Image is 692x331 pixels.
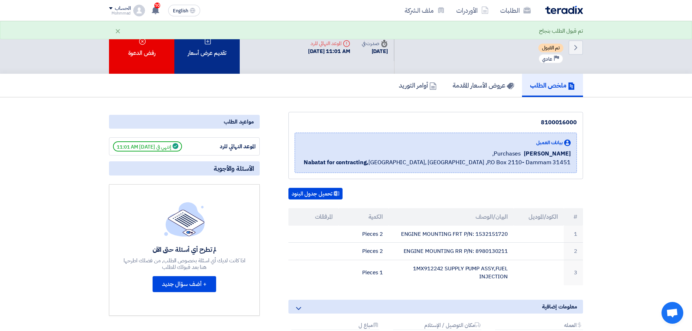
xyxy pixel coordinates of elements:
th: # [564,208,583,226]
span: عادي [542,56,552,62]
div: Mohmmad [109,11,130,15]
img: empty_state_list.svg [164,202,205,236]
img: profile_test.png [133,5,145,16]
span: معلومات إضافية [542,303,577,311]
div: الحساب [115,5,130,12]
div: مباع ل [291,322,379,330]
span: Purchases, [492,149,521,158]
img: Teradix logo [545,6,583,14]
a: ملف الشركة [399,2,450,19]
div: اذا كانت لديك أي اسئلة بخصوص الطلب, من فضلك اطرحها هنا بعد قبولك للطلب [123,257,246,270]
div: مواعيد الطلب [109,115,260,129]
div: العمله [495,322,583,330]
a: أوامر التوريد [391,74,445,97]
th: البيان/الوصف [389,208,514,226]
a: الطلبات [494,2,537,19]
button: English [168,5,200,16]
td: ENGINE MOUNTING FRT P/N: 1532151720 [389,226,514,243]
div: 8100016000 [295,118,577,127]
div: الموعد النهائي للرد [308,40,350,47]
td: 1 [564,226,583,243]
td: 2 Pieces [339,243,389,260]
th: الكمية [339,208,389,226]
th: المرفقات [288,208,339,226]
div: × [115,27,121,35]
span: تم القبول [538,44,563,52]
div: مكان التوصيل / الإستلام [393,322,481,330]
td: 1 Pieces [339,260,389,285]
h5: ملخص الطلب [530,81,575,89]
button: تحميل جدول البنود [288,188,343,199]
div: تم قبول الطلب بنجاح [539,27,583,35]
td: 3 [564,260,583,285]
div: لم تطرح أي أسئلة حتى الآن [123,245,246,254]
div: تقديم عرض أسعار [174,21,240,74]
div: صدرت في [362,40,388,47]
td: 2 [564,243,583,260]
span: [PERSON_NAME] [524,149,571,158]
span: الأسئلة والأجوبة [214,164,254,173]
h5: أوامر التوريد [399,81,437,89]
div: رفض الدعوة [109,21,174,74]
span: English [173,8,188,13]
a: عروض الأسعار المقدمة [445,74,522,97]
td: ENGINE MOUNTING RR P/N: 8980130211 [389,243,514,260]
h5: عروض الأسعار المقدمة [453,81,514,89]
div: [DATE] 11:01 AM [308,47,350,56]
div: [DATE] [362,47,388,56]
div: الموعد النهائي للرد [201,142,256,151]
th: الكود/الموديل [514,208,564,226]
a: ملخص الطلب [522,74,583,97]
b: Nabatat for contracting, [304,158,369,167]
span: إنتهي في [DATE] 11:01 AM [113,141,182,152]
a: الأوردرات [450,2,494,19]
td: 2 Pieces [339,226,389,243]
button: + أضف سؤال جديد [153,276,216,292]
span: بيانات العميل [536,139,563,146]
span: 10 [154,3,160,8]
td: 1MX912242 SUPPLY PUMP ASSY,FUEL INJECTION [389,260,514,285]
span: [GEOGRAPHIC_DATA], [GEOGRAPHIC_DATA] ,P.O Box 2110- Dammam 31451 [304,158,571,167]
div: دردشة مفتوحة [661,302,683,324]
